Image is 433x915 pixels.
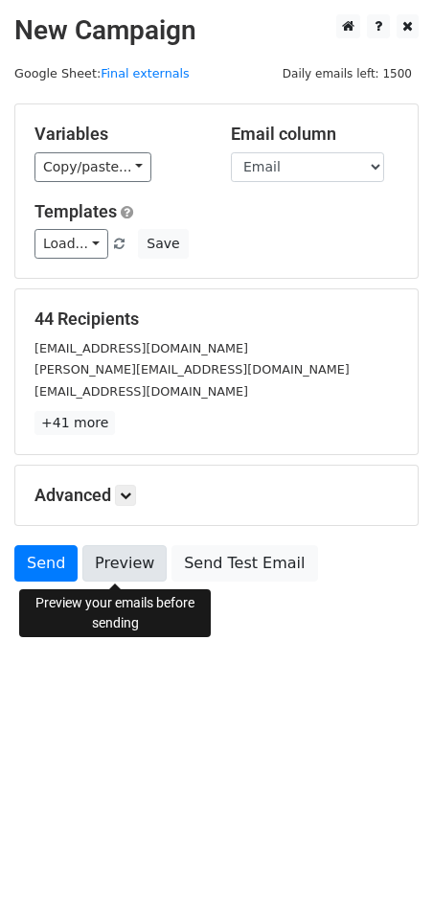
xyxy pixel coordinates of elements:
iframe: Chat Widget [337,823,433,915]
h5: Email column [231,124,399,145]
a: Daily emails left: 1500 [276,66,419,80]
a: Templates [34,201,117,221]
span: Daily emails left: 1500 [276,63,419,84]
a: Copy/paste... [34,152,151,182]
button: Save [138,229,188,259]
h5: 44 Recipients [34,309,399,330]
h5: Advanced [34,485,399,506]
a: Send Test Email [171,545,317,582]
a: +41 more [34,411,115,435]
small: [EMAIL_ADDRESS][DOMAIN_NAME] [34,384,248,399]
a: Send [14,545,78,582]
h2: New Campaign [14,14,419,47]
small: Google Sheet: [14,66,190,80]
a: Preview [82,545,167,582]
small: [PERSON_NAME][EMAIL_ADDRESS][DOMAIN_NAME] [34,362,350,377]
small: [EMAIL_ADDRESS][DOMAIN_NAME] [34,341,248,355]
a: Load... [34,229,108,259]
a: Final externals [101,66,190,80]
div: Preview your emails before sending [19,589,211,637]
h5: Variables [34,124,202,145]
